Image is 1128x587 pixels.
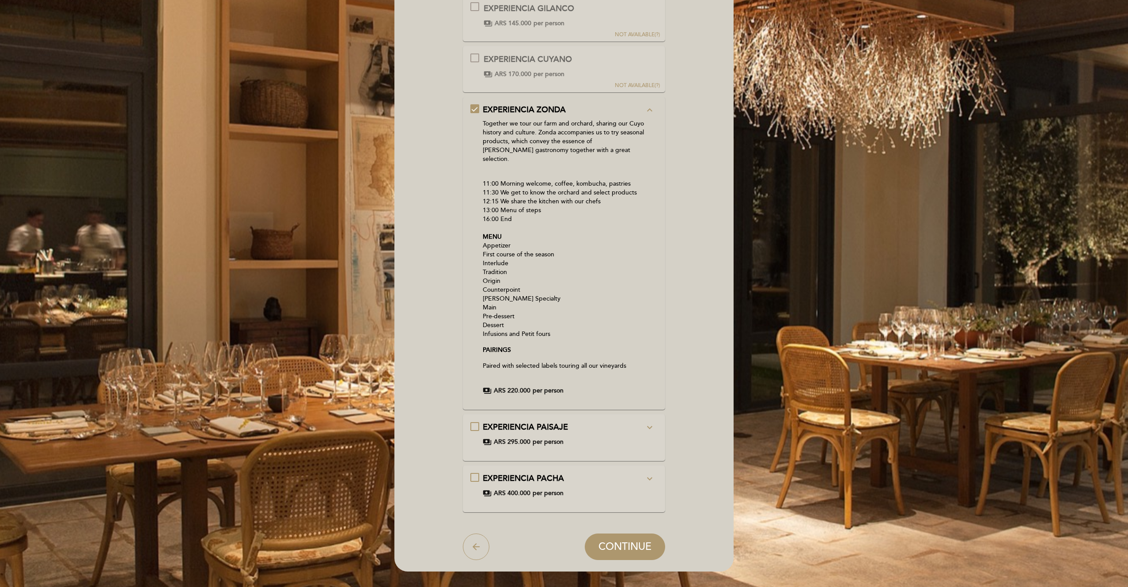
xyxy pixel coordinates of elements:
i: expand_more [644,422,655,433]
md-checkbox: EXPERIENCIA PACHA expand_more We invite you to walk through our farms, through our history, to sh... [470,473,658,498]
strong: MENU [483,233,502,240]
span: ARS 400.000 [494,489,530,498]
span: per person [533,489,564,498]
div: (?) [615,82,660,89]
button: CONTINUE [585,534,665,560]
span: ARS 145.000 [495,19,531,28]
span: ARS 220.000 [494,386,530,395]
span: payments [483,489,492,498]
i: expand_more [644,473,655,484]
span: per person [533,438,564,446]
button: expand_more [642,422,658,433]
span: payments [483,386,492,395]
div: (?) [615,31,660,38]
span: CONTINUE [598,541,651,553]
md-checkbox: EXPERIENCIA PAISAJE expand_more We invite you to walk through our farm, our history, share the An... [470,422,658,446]
p: Paired with selected labels touring all our vineyards [483,362,645,379]
span: per person [534,70,564,79]
span: payments [484,70,492,79]
button: expand_less [642,104,658,116]
p: Together we tour our farm and orchard, sharing our Cuyo history and culture. Zonda accompanies us... [483,119,645,172]
span: per person [533,386,564,395]
span: EXPERIENCIA PAISAJE [483,422,568,432]
md-checkbox: EXPERIENCIA ZONDA expand_more Together we tour our farm and orchard, sharing our Cuyo history and... [470,104,658,395]
span: payments [483,438,492,446]
span: EXPERIENCIA PACHA [483,473,564,483]
span: ARS 295.000 [494,438,530,446]
span: NOT AVAILABLE [615,82,655,89]
div: EXPERIENCIA GILANCO [484,3,574,15]
div: EXPERIENCIA CUYANO [484,54,572,65]
button: NOT AVAILABLE(?) [612,46,662,90]
i: arrow_back [471,541,481,552]
button: expand_more [642,473,658,484]
span: per person [534,19,564,28]
button: arrow_back [463,534,489,560]
p: 11:00 Morning welcome, coffee, kombucha, pastries 11:30 We get to know the orchard and select pro... [483,179,645,339]
span: payments [484,19,492,28]
span: EXPERIENCIA ZONDA [483,105,566,114]
strong: PAIRINGS [483,346,511,354]
span: NOT AVAILABLE [615,31,655,38]
span: ARS 170.000 [495,70,531,79]
i: expand_less [644,105,655,115]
